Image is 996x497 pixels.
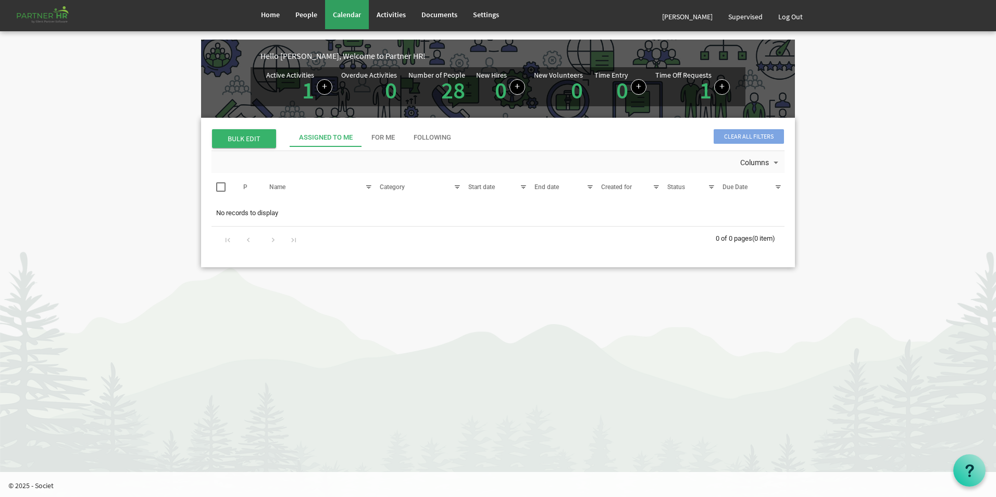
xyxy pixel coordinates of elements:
[601,183,632,191] span: Created for
[243,183,247,191] span: P
[655,71,712,79] div: Time Off Requests
[385,76,397,105] a: 0
[371,133,395,143] div: For Me
[266,71,314,79] div: Active Activities
[269,183,285,191] span: Name
[290,128,863,147] div: tab-header
[631,79,646,95] a: Log hours
[738,151,783,173] div: Columns
[468,183,495,191] span: Start date
[476,71,525,102] div: People hired in the last 7 days
[534,71,583,79] div: New Volunteers
[700,76,712,105] a: 1
[739,156,770,169] span: Columns
[414,133,451,143] div: Following
[616,76,628,105] a: 0
[266,71,332,102] div: Number of active Activities in Partner HR
[295,10,317,19] span: People
[261,10,280,19] span: Home
[8,480,996,491] p: © 2025 - Societ
[728,12,763,21] span: Supervised
[473,10,499,19] span: Settings
[341,71,400,102] div: Activities assigned to you for which the Due Date is passed
[654,2,720,31] a: [PERSON_NAME]
[221,232,235,246] div: Go to first page
[260,50,795,62] div: Hello [PERSON_NAME], Welcome to Partner HR!
[302,76,314,105] a: 1
[714,129,784,144] span: Clear all filters
[408,71,468,102] div: Total number of active people in Partner HR
[341,71,397,79] div: Overdue Activities
[299,133,353,143] div: Assigned To Me
[266,232,280,246] div: Go to next page
[380,183,405,191] span: Category
[421,10,457,19] span: Documents
[714,79,730,95] a: Create a new time off request
[241,232,255,246] div: Go to previous page
[212,129,276,148] span: BULK EDIT
[738,156,783,170] button: Columns
[655,71,730,102] div: Number of active time off requests
[509,79,525,95] a: Add new person to Partner HR
[594,71,646,102] div: Number of Time Entries
[723,183,748,191] span: Due Date
[377,10,406,19] span: Activities
[333,10,361,19] span: Calendar
[571,76,583,105] a: 0
[716,234,752,242] span: 0 of 0 pages
[770,2,811,31] a: Log Out
[716,227,785,249] div: 0 of 0 pages (0 item)
[495,76,507,105] a: 0
[752,234,775,242] span: (0 item)
[720,2,770,31] a: Supervised
[408,71,465,79] div: Number of People
[287,232,301,246] div: Go to last page
[534,71,586,102] div: Volunteer hired in the last 7 days
[441,76,465,105] a: 28
[211,203,785,223] td: No records to display
[667,183,685,191] span: Status
[534,183,559,191] span: End date
[317,79,332,95] a: Create a new Activity
[476,71,507,79] div: New Hires
[594,71,628,79] div: Time Entry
